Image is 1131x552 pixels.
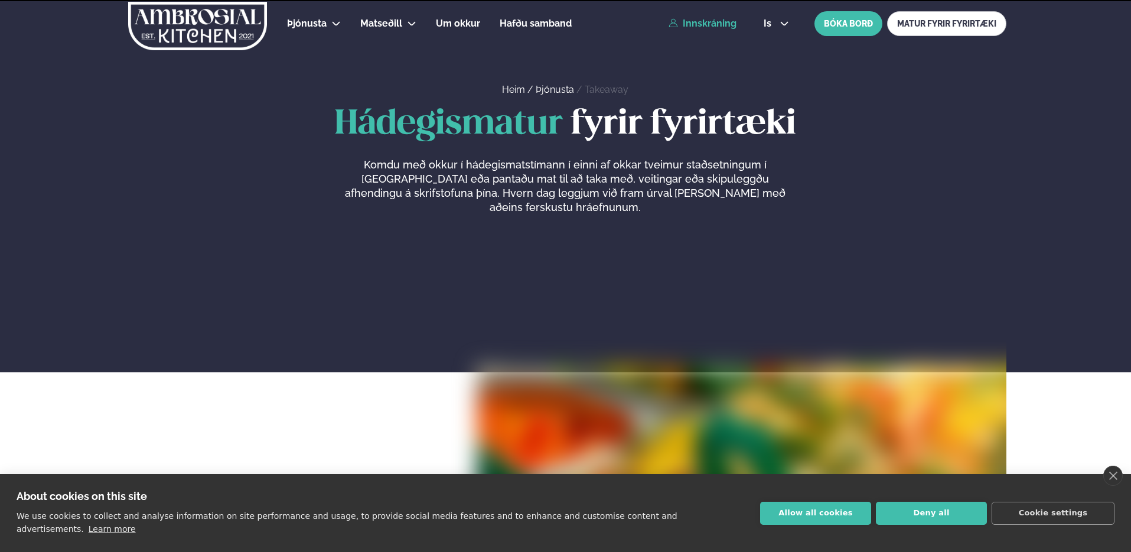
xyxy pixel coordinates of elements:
button: Deny all [876,502,987,525]
strong: About cookies on this site [17,490,147,502]
button: BÓKA BORÐ [814,11,882,36]
a: Hafðu samband [500,17,572,31]
button: is [754,19,798,28]
p: We use cookies to collect and analyse information on site performance and usage, to provide socia... [17,511,677,534]
span: / [527,84,536,95]
span: Um okkur [436,18,480,29]
img: logo [127,2,268,50]
a: close [1103,466,1123,486]
a: Innskráning [669,18,736,29]
h1: fyrir fyrirtæki [125,106,1006,144]
a: Um okkur [436,17,480,31]
a: Heim [502,84,525,95]
span: Hafðu samband [500,18,572,29]
span: is [764,19,775,28]
a: Takeaway [585,84,628,95]
p: Komdu með okkur í hádegismatstímann í einni af okkar tveimur staðsetningum í [GEOGRAPHIC_DATA] eð... [342,158,788,215]
span: Hádegismatur [335,108,563,141]
a: Matseðill [360,17,402,31]
span: Matseðill [360,18,402,29]
button: Allow all cookies [760,502,871,525]
span: Þjónusta [287,18,327,29]
span: / [576,84,585,95]
a: Þjónusta [287,17,327,31]
a: Learn more [89,524,136,534]
a: Þjónusta [536,84,574,95]
button: Cookie settings [992,502,1114,525]
a: MATUR FYRIR FYRIRTÆKI [887,11,1006,36]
